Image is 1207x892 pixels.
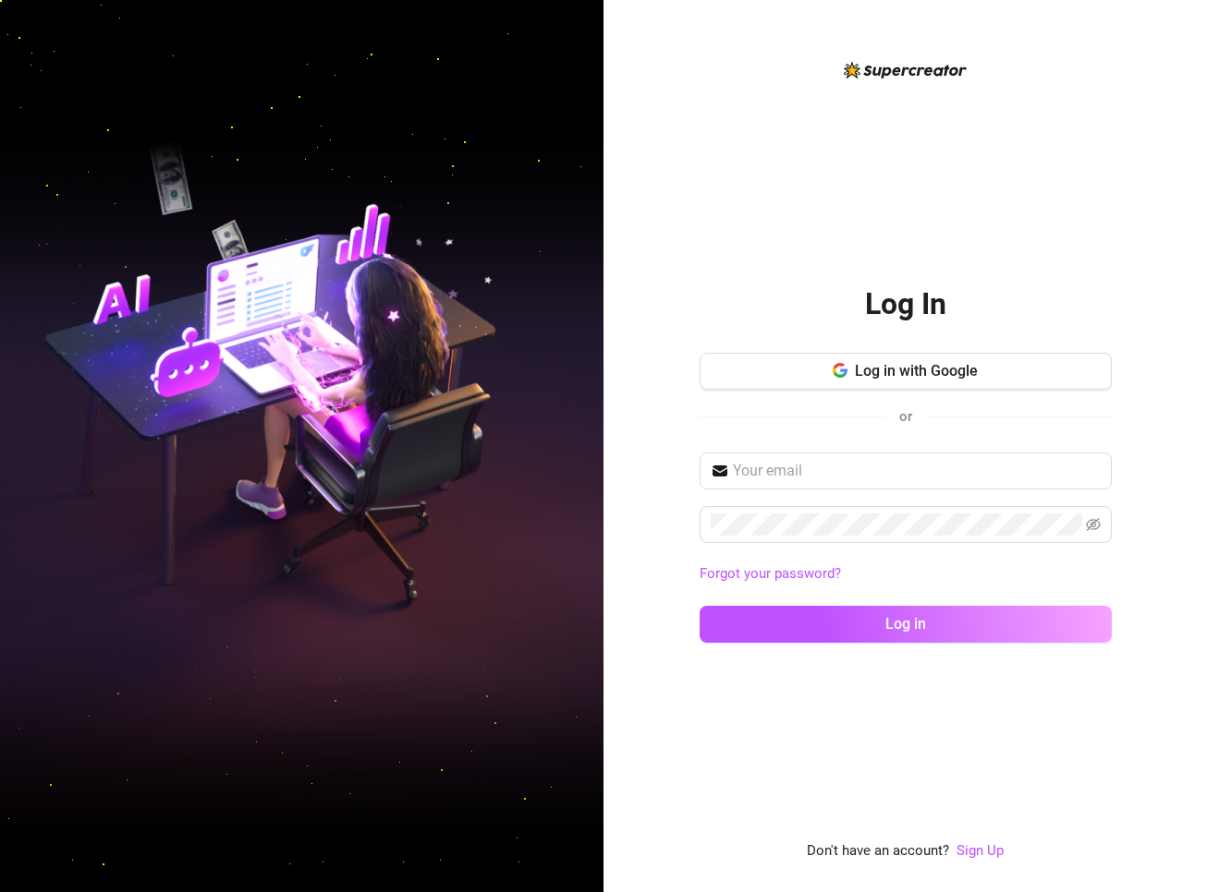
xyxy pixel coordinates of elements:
a: Sign Up [957,842,1004,859]
h2: Log In [865,285,946,323]
button: Log in with Google [700,353,1112,390]
button: Log in [700,606,1112,643]
input: Your email [733,460,1101,482]
a: Sign Up [957,840,1004,862]
a: Forgot your password? [700,563,1112,585]
img: logo-BBDzfeDw.svg [844,62,967,78]
span: eye-invisible [1086,517,1101,532]
span: Log in with Google [855,362,978,380]
a: Forgot your password? [700,565,841,582]
span: Don't have an account? [807,840,949,862]
span: Log in [885,615,926,633]
span: or [899,408,912,425]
